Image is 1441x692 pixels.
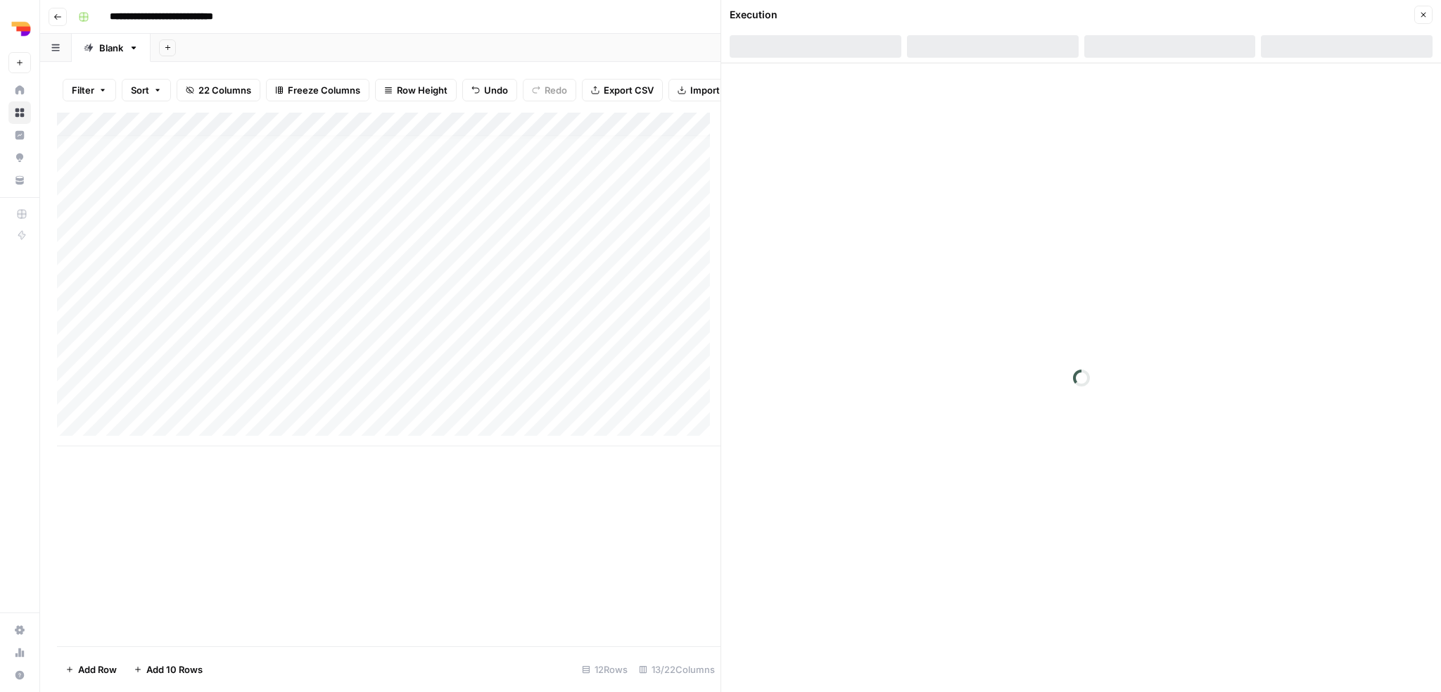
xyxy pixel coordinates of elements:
[604,83,654,97] span: Export CSV
[8,101,31,124] a: Browse
[72,83,94,97] span: Filter
[8,641,31,664] a: Usage
[8,16,34,42] img: Depends Logo
[576,658,633,681] div: 12 Rows
[690,83,741,97] span: Import CSV
[288,83,360,97] span: Freeze Columns
[131,83,149,97] span: Sort
[78,662,117,677] span: Add Row
[8,664,31,686] button: Help + Support
[177,79,260,101] button: 22 Columns
[375,79,457,101] button: Row Height
[545,83,567,97] span: Redo
[397,83,447,97] span: Row Height
[582,79,663,101] button: Export CSV
[8,146,31,169] a: Opportunities
[99,41,123,55] div: Blank
[146,662,203,677] span: Add 10 Rows
[484,83,508,97] span: Undo
[122,79,171,101] button: Sort
[523,79,576,101] button: Redo
[8,79,31,101] a: Home
[125,658,211,681] button: Add 10 Rows
[8,124,31,146] a: Insights
[462,79,517,101] button: Undo
[57,658,125,681] button: Add Row
[198,83,251,97] span: 22 Columns
[266,79,369,101] button: Freeze Columns
[63,79,116,101] button: Filter
[633,658,720,681] div: 13/22 Columns
[8,11,31,46] button: Workspace: Depends
[668,79,750,101] button: Import CSV
[8,169,31,191] a: Your Data
[8,619,31,641] a: Settings
[730,8,777,22] div: Execution
[72,34,151,62] a: Blank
